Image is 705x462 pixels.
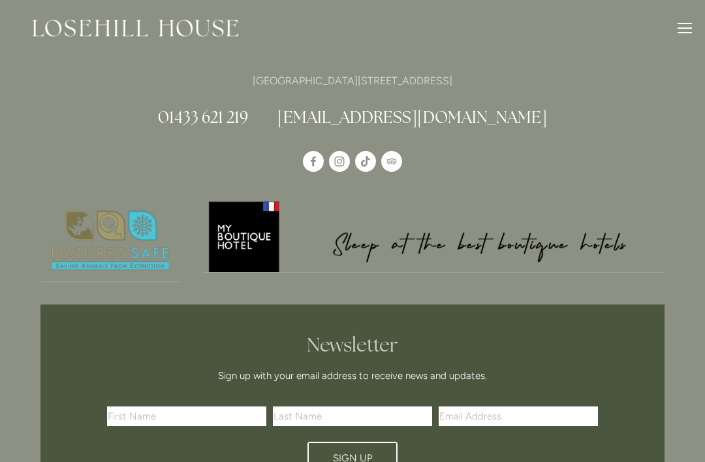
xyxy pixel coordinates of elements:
a: Instagram [329,151,350,172]
a: TripAdvisor [381,151,402,172]
input: Last Name [273,406,432,426]
input: First Name [107,406,266,426]
p: Sign up with your email address to receive news and updates. [112,368,593,384]
h2: Newsletter [112,333,593,357]
a: Nature's Safe - Logo [40,199,180,282]
a: Losehill House Hotel & Spa [303,151,324,172]
img: My Boutique Hotel - Logo [202,199,665,272]
a: TikTok [355,151,376,172]
p: [GEOGRAPHIC_DATA][STREET_ADDRESS] [40,72,665,90]
a: [EMAIL_ADDRESS][DOMAIN_NAME] [277,107,547,127]
img: Losehill House [33,20,238,37]
input: Email Address [439,406,598,426]
img: Nature's Safe - Logo [40,199,180,282]
a: 01433 621 219 [158,107,248,127]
